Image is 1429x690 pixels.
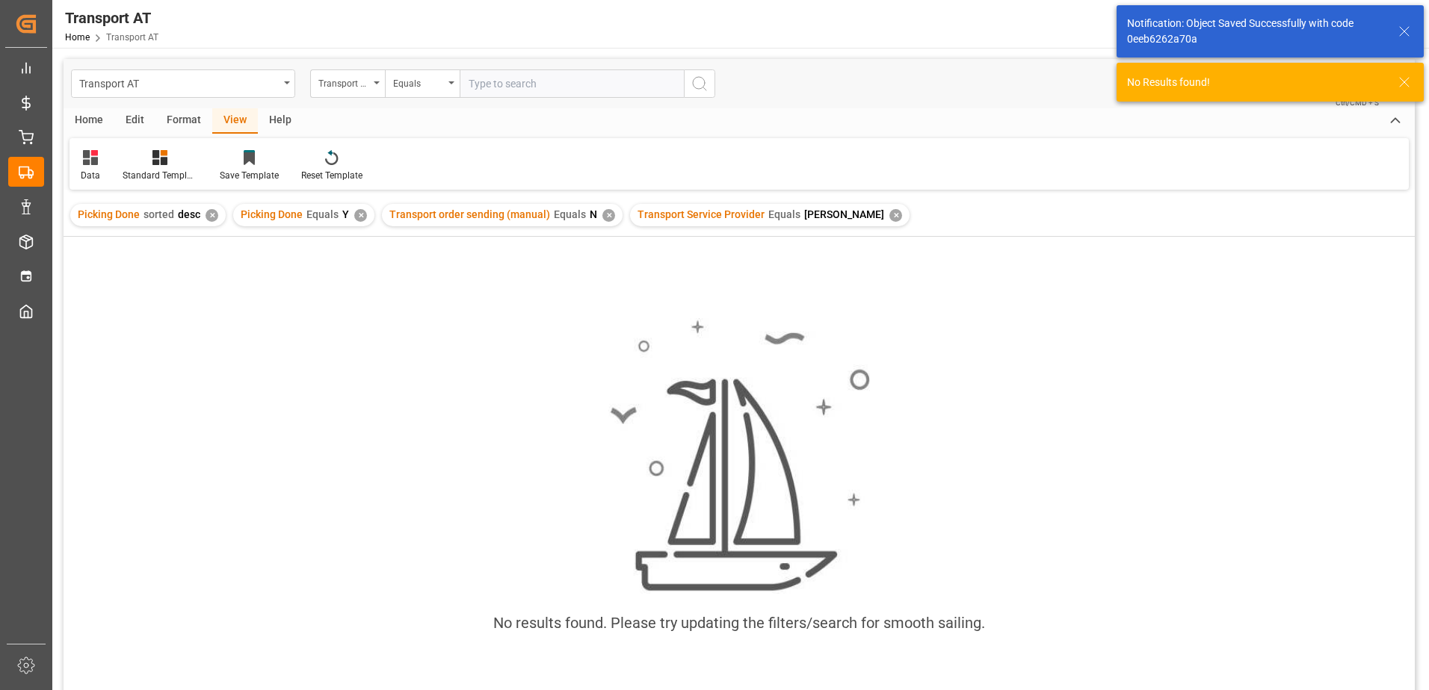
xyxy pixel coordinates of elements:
[258,108,303,134] div: Help
[638,208,765,220] span: Transport Service Provider
[71,69,295,98] button: open menu
[1127,16,1384,47] div: Notification: Object Saved Successfully with code 0eeb6262a70a
[590,208,597,220] span: N
[306,208,339,220] span: Equals
[1127,75,1384,90] div: No Results found!
[310,69,385,98] button: open menu
[889,209,902,222] div: ✕
[354,209,367,222] div: ✕
[65,32,90,43] a: Home
[65,7,158,29] div: Transport AT
[220,169,279,182] div: Save Template
[460,69,684,98] input: Type to search
[684,69,715,98] button: search button
[212,108,258,134] div: View
[81,169,100,182] div: Data
[123,169,197,182] div: Standard Templates
[768,208,800,220] span: Equals
[114,108,155,134] div: Edit
[393,73,444,90] div: Equals
[79,73,279,92] div: Transport AT
[64,108,114,134] div: Home
[493,612,985,634] div: No results found. Please try updating the filters/search for smooth sailing.
[178,208,200,220] span: desc
[241,208,303,220] span: Picking Done
[804,208,884,220] span: [PERSON_NAME]
[143,208,174,220] span: sorted
[78,208,140,220] span: Picking Done
[602,209,615,222] div: ✕
[554,208,586,220] span: Equals
[385,69,460,98] button: open menu
[155,108,212,134] div: Format
[301,169,362,182] div: Reset Template
[608,318,870,594] img: smooth_sailing.jpeg
[342,208,349,220] span: Y
[206,209,218,222] div: ✕
[389,208,550,220] span: Transport order sending (manual)
[318,73,369,90] div: Transport Service Provider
